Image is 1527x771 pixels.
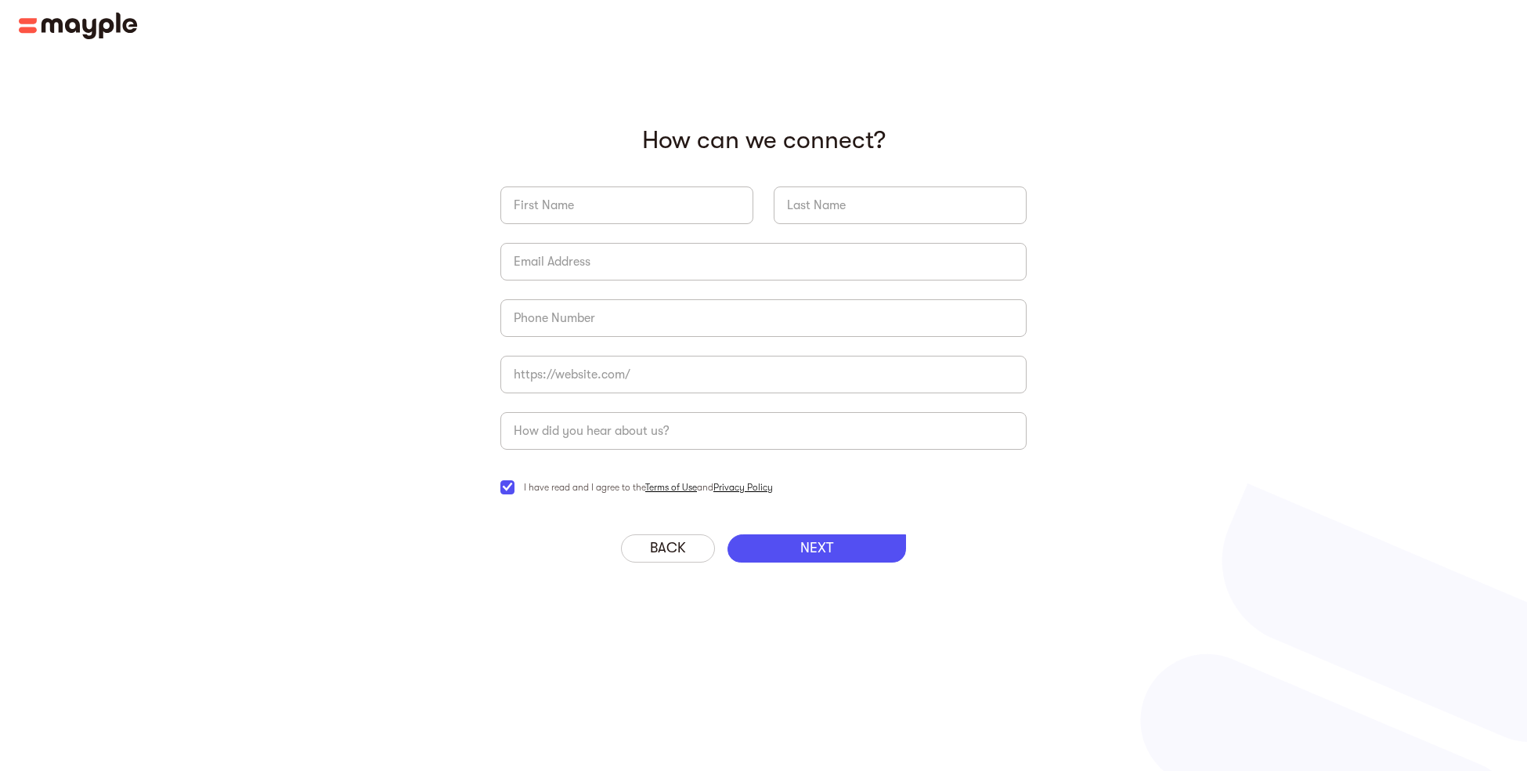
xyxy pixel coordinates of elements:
input: Email Address [500,243,1027,281]
input: How did you hear about us? [500,412,1027,450]
input: https://website.com/ [500,356,1027,393]
p: Back [650,540,686,557]
input: Last Name [774,186,1027,224]
p: How can we connect? [500,125,1027,155]
a: Terms of Use [645,482,697,493]
input: Phone Number [500,299,1027,337]
img: Mayple logo [19,13,138,39]
a: Privacy Policy [713,482,773,493]
span: I have read and I agree to the and [524,478,773,497]
input: First Name [500,186,753,224]
p: NEXT [800,540,833,557]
